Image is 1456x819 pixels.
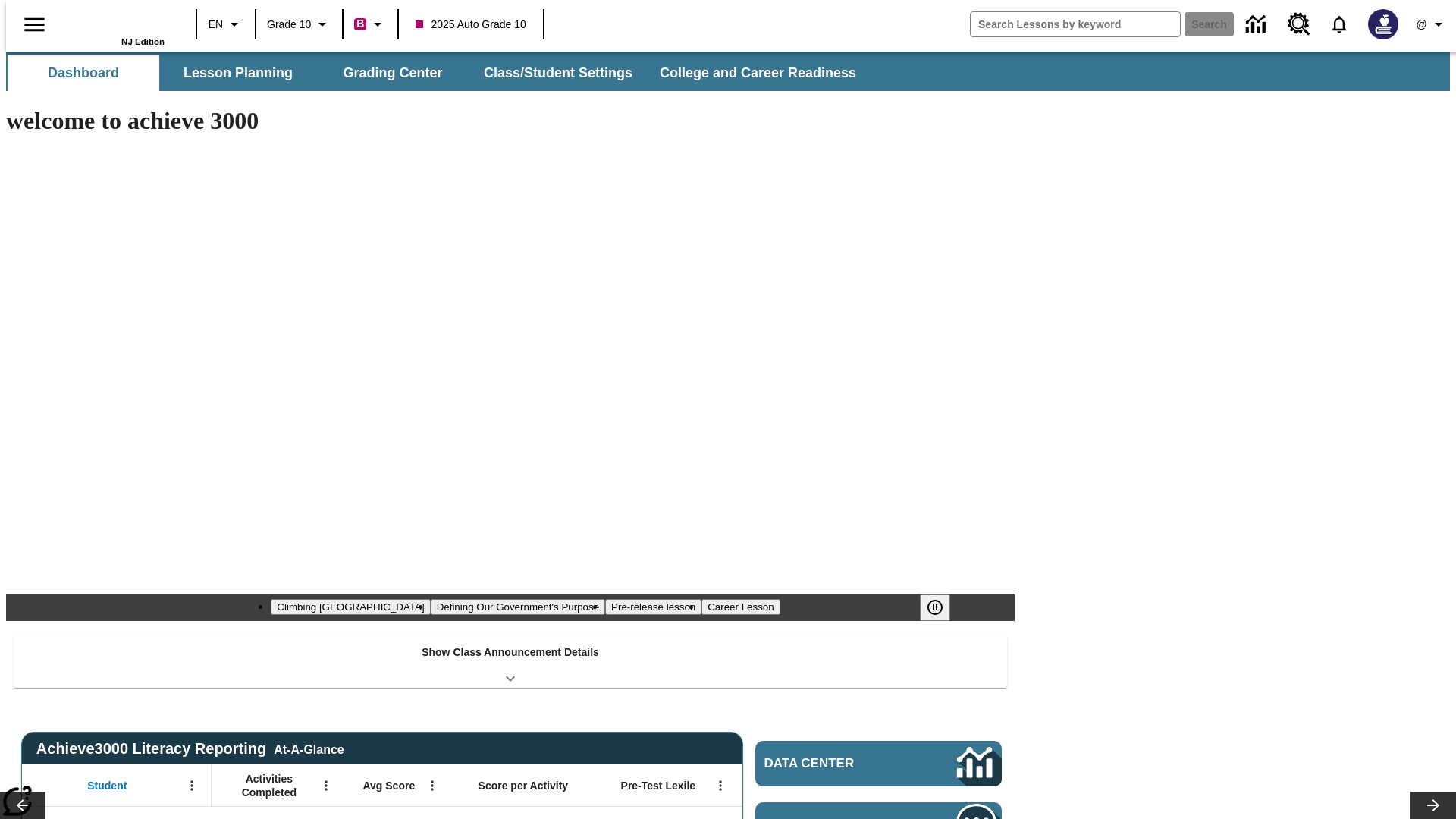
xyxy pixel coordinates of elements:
[648,55,868,91] button: College and Career Readiness
[920,594,965,621] div: Pause
[315,774,337,797] button: Open Menu
[271,599,430,615] button: Slide 1 Climbing Mount Tai
[356,14,364,33] span: B
[180,774,203,797] button: Open Menu
[202,11,250,38] button: Language: EN, Select a language
[701,599,780,615] button: Slide 4 Career Lesson
[66,7,165,37] a: Home
[87,779,127,792] span: Student
[162,55,314,91] button: Lesson Planning
[755,741,1002,786] a: Data Center
[8,55,159,91] button: Dashboard
[605,599,701,615] button: Slide 3 Pre-release lesson
[219,772,319,799] span: Activities Completed
[421,774,444,797] button: Open Menu
[1279,4,1319,45] a: Resource Center, Will open in new tab
[362,779,415,792] span: Avg Score
[267,17,311,33] span: Grade 10
[920,594,950,621] button: Pause
[6,107,1015,135] h1: welcome to achieve 3000
[621,779,696,792] span: Pre-Test Lexile
[422,645,599,661] p: Show Class Announcement Details
[709,774,732,797] button: Open Menu
[6,55,870,91] div: SubNavbar
[479,779,569,792] span: Score per Activity
[6,52,1450,91] div: SubNavbar
[1416,17,1426,33] span: @
[121,37,165,46] span: NJ Edition
[764,756,906,771] span: Data Center
[348,11,393,38] button: Boost Class color is violet red. Change class color
[209,17,223,33] span: EN
[317,55,469,91] button: Grading Center
[1319,5,1359,44] a: Notifications
[261,11,337,38] button: Grade: Grade 10, Select a grade
[12,2,57,47] button: Open side menu
[431,599,605,615] button: Slide 2 Defining Our Government's Purpose
[472,55,645,91] button: Class/Student Settings
[14,635,1007,688] div: Show Class Announcement Details
[1407,11,1456,38] button: Profile/Settings
[1237,4,1279,45] a: Data Center
[274,740,344,757] div: At-A-Glance
[1410,792,1456,819] button: Lesson carousel, Next
[416,17,526,33] span: 2025 Auto Grade 10
[1368,9,1398,39] img: Avatar
[1359,5,1407,44] button: Select a new avatar
[66,5,165,46] div: Home
[971,12,1180,36] input: search field
[36,740,344,758] span: Achieve3000 Literacy Reporting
